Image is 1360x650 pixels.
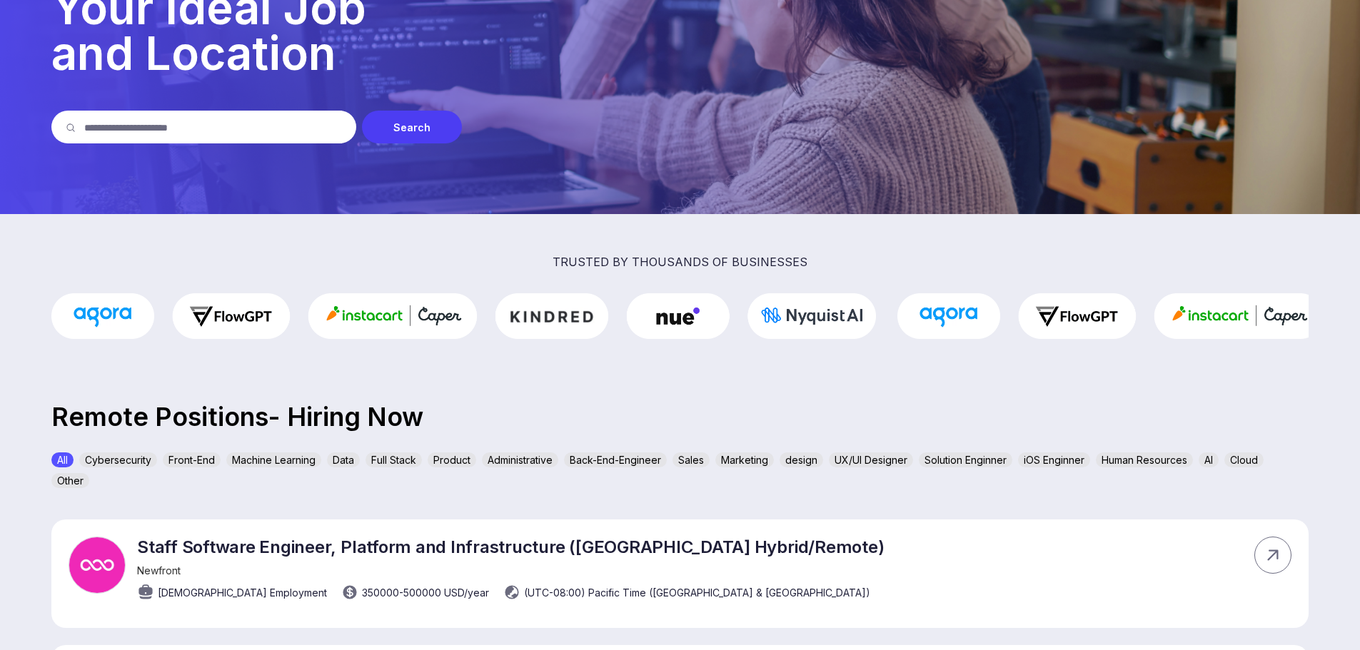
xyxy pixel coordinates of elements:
div: Data [327,452,360,467]
div: AI [1199,452,1219,467]
div: Full Stack [366,452,422,467]
div: Sales [673,452,710,467]
div: Back-End-Engineer [564,452,667,467]
span: 350000 - 500000 USD /year [362,585,489,600]
div: Product [428,452,476,467]
div: iOS Enginner [1018,452,1090,467]
div: UX/UI Designer [829,452,913,467]
div: Other [51,473,89,488]
span: Newfront [137,564,181,577]
div: Search [362,111,462,143]
p: Staff Software Engineer, Platform and Infrastructure ([GEOGRAPHIC_DATA] Hybrid/Remote) [137,537,884,557]
div: Cloud [1224,452,1264,467]
div: design [780,452,823,467]
div: Front-End [163,452,221,467]
div: Administrative [482,452,558,467]
div: All [51,452,74,467]
div: Cybersecurity [79,452,157,467]
div: Human Resources [1096,452,1193,467]
span: [DEMOGRAPHIC_DATA] Employment [158,585,327,600]
span: (UTC-08:00) Pacific Time ([GEOGRAPHIC_DATA] & [GEOGRAPHIC_DATA]) [524,585,870,600]
div: Marketing [715,452,774,467]
div: Machine Learning [226,452,321,467]
div: Solution Enginner [919,452,1012,467]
